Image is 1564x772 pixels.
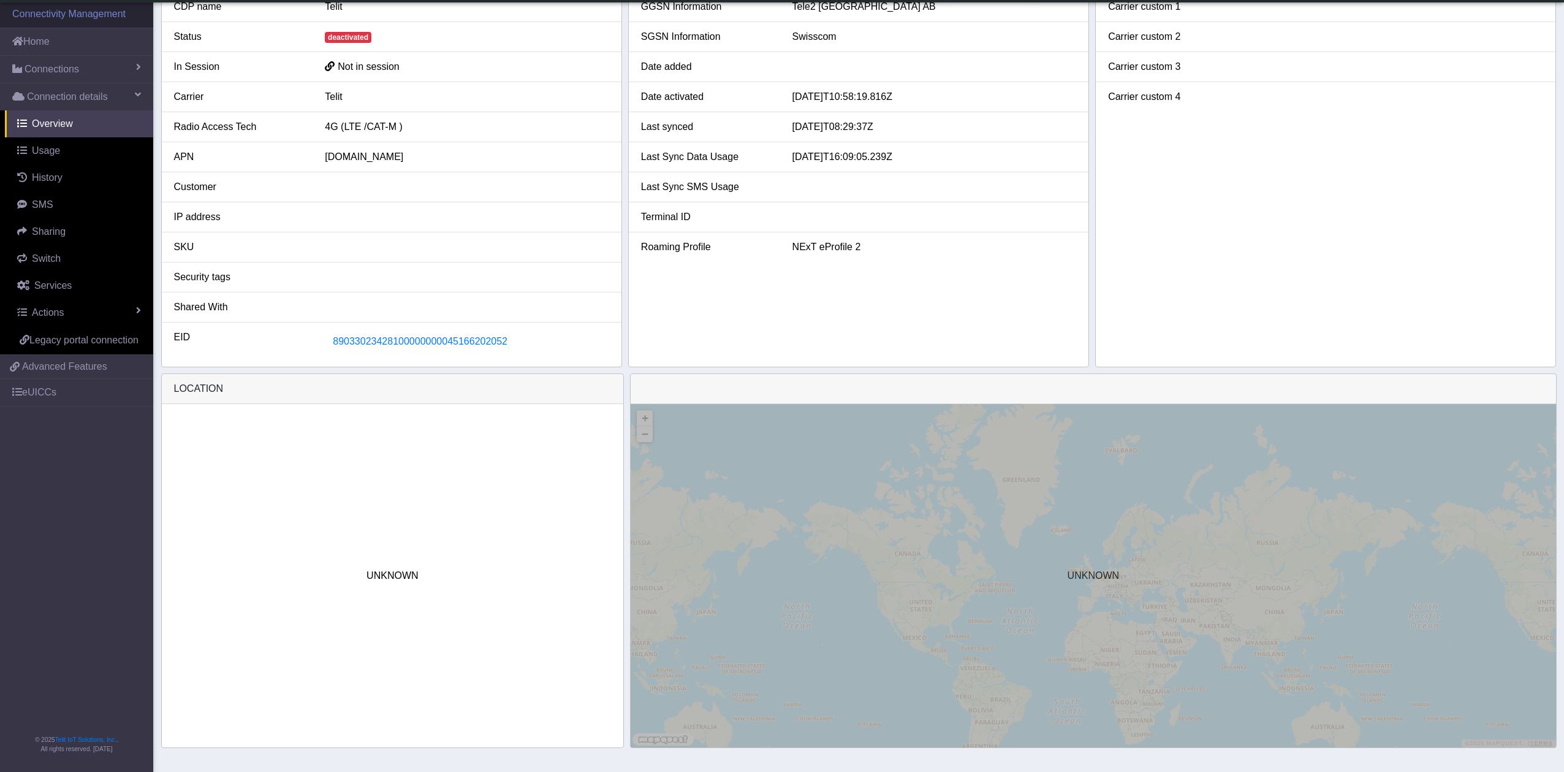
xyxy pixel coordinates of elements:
[165,90,316,104] div: Carrier
[783,90,1086,104] div: [DATE]T10:58:19.816Z
[165,120,316,134] div: Radio Access Tech
[165,59,316,74] div: In Session
[29,335,139,345] span: Legacy portal connection
[783,240,1086,254] div: NExT eProfile 2
[32,172,63,183] span: History
[316,90,618,104] div: Telit
[165,29,316,44] div: Status
[165,210,316,224] div: IP address
[1099,29,1250,44] div: Carrier custom 2
[32,226,66,237] span: Sharing
[632,240,783,254] div: Roaming Profile
[783,150,1086,164] div: [DATE]T16:09:05.239Z
[316,150,618,164] div: [DOMAIN_NAME]
[5,191,153,218] a: SMS
[1099,90,1250,104] div: Carrier custom 4
[632,210,783,224] div: Terminal ID
[32,118,73,129] span: Overview
[32,145,60,156] span: Usage
[165,270,316,285] div: Security tags
[632,150,783,164] div: Last Sync Data Usage
[316,120,618,134] div: 4G (LTE /CAT-M )
[632,120,783,134] div: Last synced
[338,61,400,72] span: Not in session
[5,218,153,245] a: Sharing
[5,245,153,272] a: Switch
[783,29,1086,44] div: Swisscom
[162,374,624,404] div: LOCATION
[5,272,153,299] a: Services
[5,137,153,164] a: Usage
[366,568,418,583] span: UNKNOWN
[632,90,783,104] div: Date activated
[5,299,153,326] a: Actions
[32,307,64,318] span: Actions
[165,240,316,254] div: SKU
[165,300,316,315] div: Shared With
[325,32,371,43] span: deactivated
[333,336,507,346] span: 89033023428100000000045166202052
[165,330,316,353] div: EID
[5,110,153,137] a: Overview
[165,150,316,164] div: APN
[27,90,108,104] span: Connection details
[632,29,783,44] div: SGSN Information
[34,280,72,291] span: Services
[632,59,783,74] div: Date added
[165,180,316,194] div: Customer
[5,164,153,191] a: History
[22,359,107,374] span: Advanced Features
[1068,568,1119,583] span: UNKNOWN
[325,330,515,353] button: 89033023428100000000045166202052
[1099,59,1250,74] div: Carrier custom 3
[632,180,783,194] div: Last Sync SMS Usage
[783,120,1086,134] div: [DATE]T08:29:37Z
[25,62,79,77] span: Connections
[32,253,61,264] span: Switch
[32,199,53,210] span: SMS
[55,736,116,743] a: Telit IoT Solutions, Inc.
